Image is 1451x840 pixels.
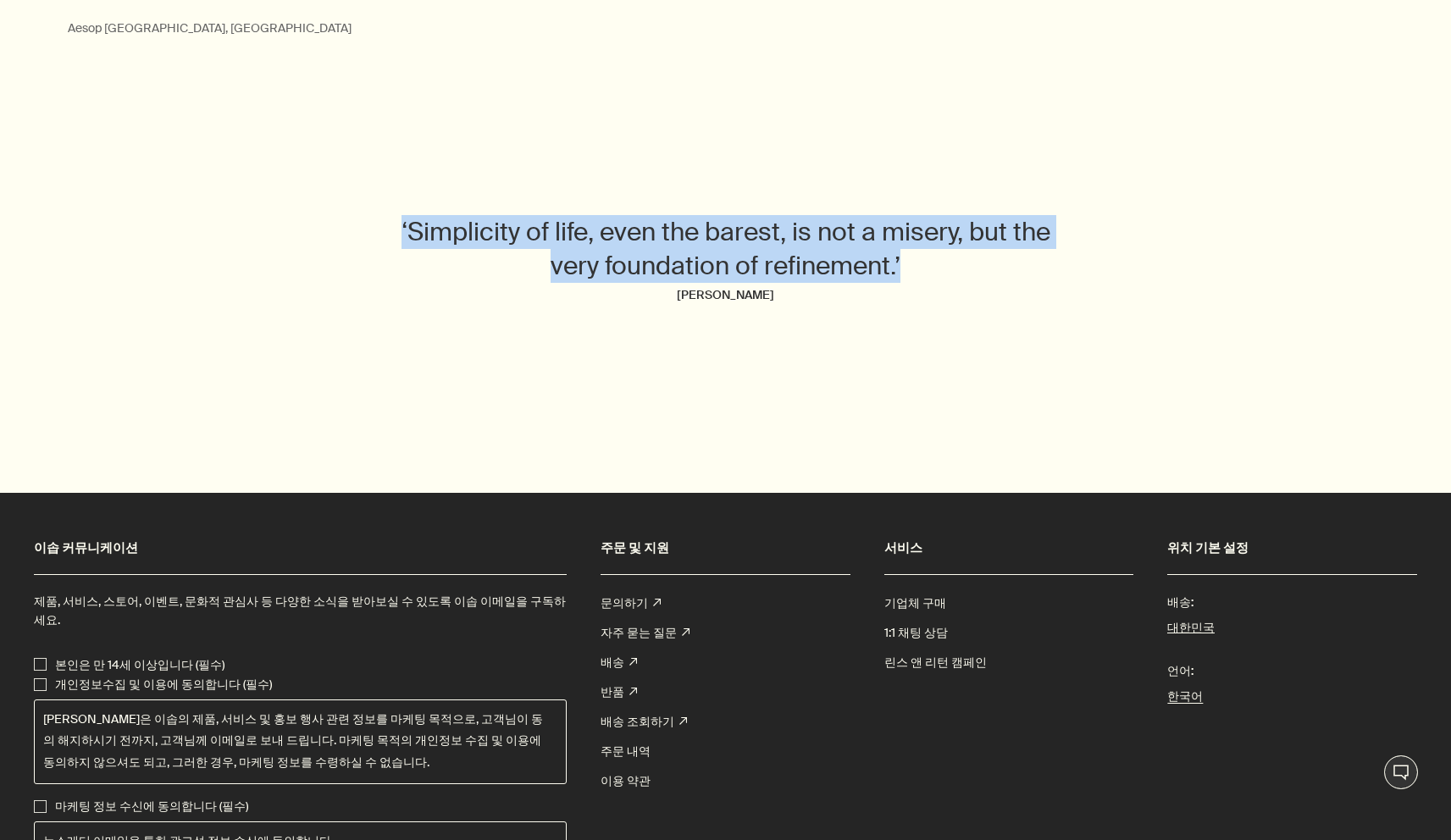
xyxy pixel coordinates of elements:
h2: 주문 및 지원 [601,535,850,561]
a: 문의하기 [601,589,661,618]
a: 배송 [601,648,637,677]
a: 자주 묻는 질문 [601,618,690,648]
span: 언어: [1167,656,1417,686]
a: 기업체 구매 [884,589,946,618]
p: 마케팅 정보 수신에 동의합니다 (필수) [55,797,248,817]
h2: 위치 기본 설정 [1167,535,1417,561]
a: 린스 앤 리턴 캠페인 [884,648,987,677]
a: 주문 내역 [601,737,651,766]
p: ‘Simplicity of life, even the barest, is not a misery, but the very foundation of refinement.’ [379,215,1072,283]
blockquote: ‘Simplicity of life, even the barest, is not a misery, but the very foundation of refinement.’ Wi... [379,215,1072,307]
a: 한국어 [1167,686,1417,707]
a: 반품 [601,677,637,707]
a: 이용 약관 [601,766,651,796]
div: Aesop Tokyo, Tokyo [68,19,1383,37]
p: 본인은 만 14세 이상입니다 (필수) [55,655,224,676]
h2: 서비스 [884,535,1134,561]
h2: 이솝 커뮤니케이션 [34,535,567,561]
a: 배송 조회하기 [601,707,687,737]
span: 배송: [1167,588,1417,617]
p: 개인정보수집 및 이용에 동의합니다 (필수) [55,675,272,695]
button: 1:1 채팅 상담 [1384,755,1418,789]
button: 대한민국 [1167,617,1215,639]
p: [PERSON_NAME]은 이솝의 제품, 서비스 및 홍보 행사 관련 정보를 마케팅 목적으로, 고객님이 동의 해지하시기 전까지, 고객님께 이메일로 보내 드립니다. 마케팅 목적의... [43,709,549,773]
a: 1:1 채팅 상담 ​ [884,618,950,648]
cite: [PERSON_NAME] [379,283,1072,307]
p: 제품, 서비스, 스토어, 이벤트, 문화적 관심사 등 다양한 소식을 받아보실 수 있도록 이솝 이메일을 구독하세요. [34,592,567,630]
